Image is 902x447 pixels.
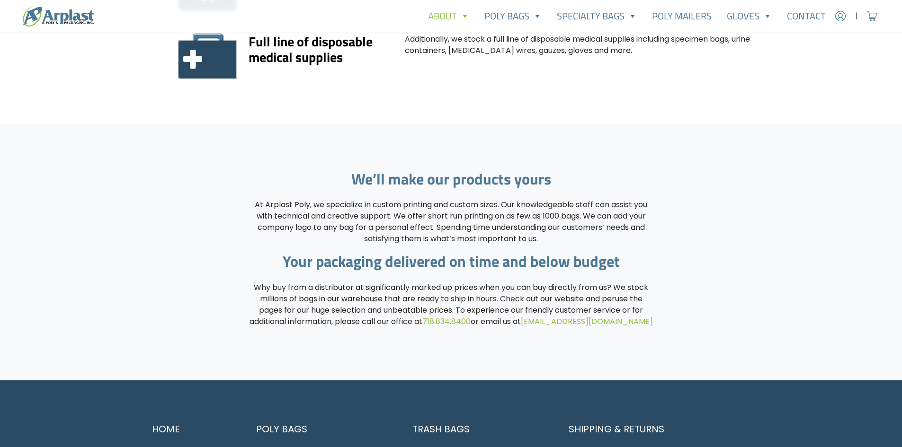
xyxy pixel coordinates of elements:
a: [EMAIL_ADDRESS][DOMAIN_NAME] [521,316,653,327]
a: Specialty Bags [549,7,644,26]
h2: We’ll make our products yours [249,170,654,188]
a: Home [144,418,237,440]
a: Gloves [719,7,779,26]
a: Poly Bags [249,418,393,440]
a: About [420,7,477,26]
h2: Your packaging delivered on time and below budget [249,252,654,270]
h3: Full line of disposable medical supplies [249,34,393,65]
a: Poly Mailers [644,7,719,26]
img: logo [23,6,94,26]
a: Poly Bags [477,7,549,26]
a: Contact [779,7,833,26]
a: Shipping & Returns [561,418,758,440]
p: At Arplast Poly, we specialize in custom printing and custom sizes. Our knowledgeable staff can a... [249,199,654,245]
div: Additionally, we stock a full line of disposable medical supplies including specimen bags, urine ... [399,34,764,79]
span: | [855,10,857,22]
a: 718.834.8400 [422,316,471,327]
p: Why buy from a distributor at significantly marked up prices when you can buy directly from us? W... [249,282,654,327]
a: Trash Bags [405,418,550,440]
